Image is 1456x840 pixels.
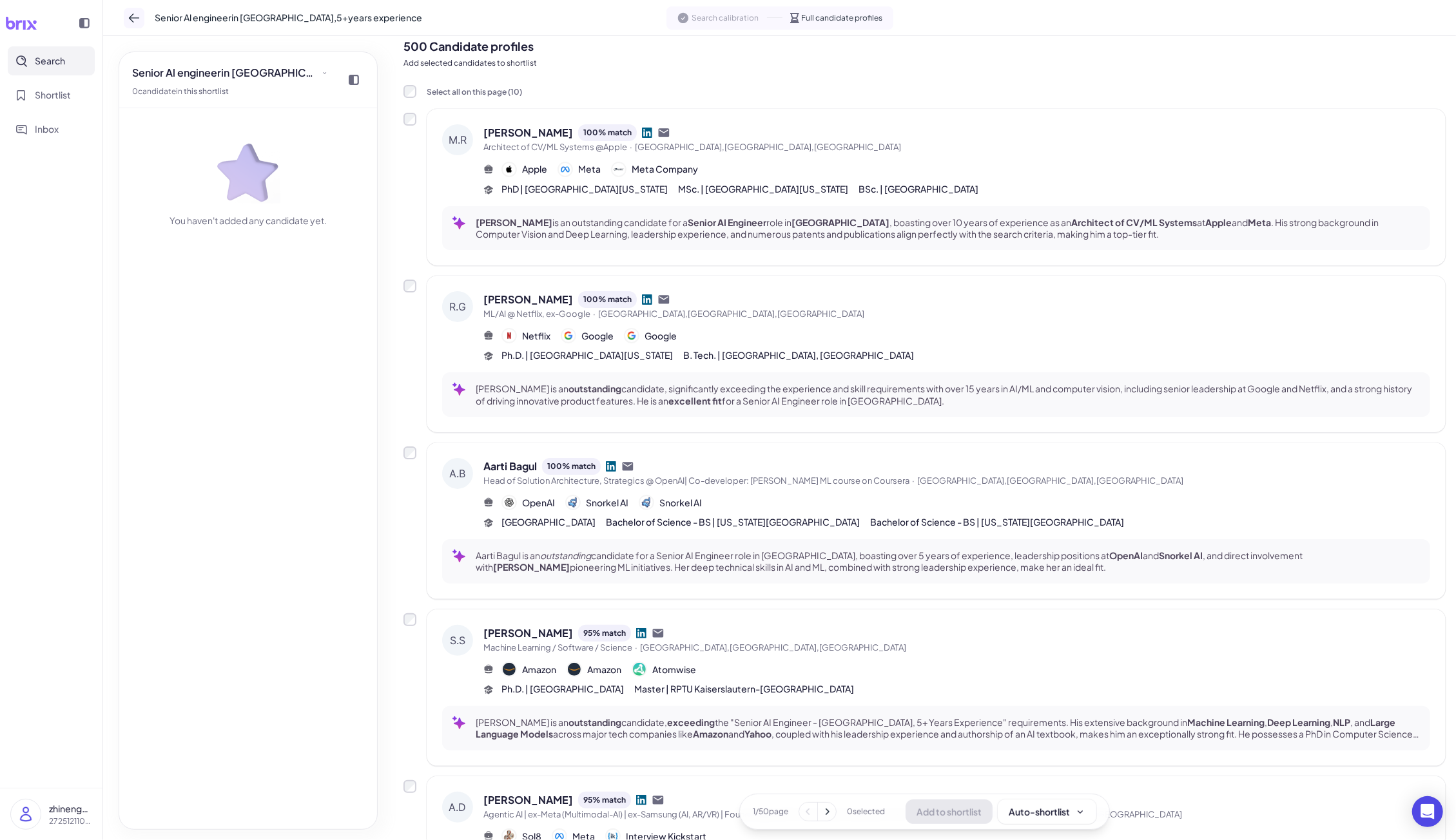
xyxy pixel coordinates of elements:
span: BSc. | [GEOGRAPHIC_DATA] [859,182,978,196]
span: Meta Company [632,162,698,176]
div: 100 % match [542,458,601,475]
h2: 500 Candidate profiles [403,37,1446,55]
label: Add to shortlist [403,780,416,793]
span: Amazon [587,663,621,676]
strong: OpenAI [1109,549,1143,561]
span: Amazon [522,663,556,676]
span: Snorkel AI [586,496,628,510]
strong: Architect of CV/ML Systems [1071,216,1197,228]
span: Apple [522,162,547,176]
button: Auto-shortlist [998,799,1096,824]
img: 公司logo [562,329,575,342]
div: A.B [442,458,473,489]
span: · [630,142,632,152]
img: 公司logo [633,663,646,676]
span: [GEOGRAPHIC_DATA],[GEOGRAPHIC_DATA],[GEOGRAPHIC_DATA] [635,142,901,152]
div: S.S [442,625,473,656]
img: 公司logo [567,496,579,509]
span: Master | RPTU Kaiserslautern-[GEOGRAPHIC_DATA] [634,682,854,696]
a: this shortlist [184,86,229,96]
strong: [PERSON_NAME] [476,216,552,228]
em: outstanding [540,549,591,561]
div: Auto-shortlist [1009,805,1085,818]
span: MSc. | [GEOGRAPHIC_DATA][US_STATE] [678,182,848,196]
strong: NLP [1333,716,1350,728]
div: A.D [442,792,473,823]
strong: [GEOGRAPHIC_DATA] [791,216,889,228]
div: 95 % match [578,792,631,808]
img: 公司logo [503,663,516,676]
img: 公司logo [640,496,653,509]
span: Google [581,329,614,343]
div: You haven't added any candidate yet. [170,214,327,227]
span: · [635,642,637,653]
strong: Apple [1205,216,1232,228]
button: Search [8,46,95,75]
p: Add selected candidates to shortlist [403,57,1446,69]
label: Add to shortlist [403,446,416,459]
div: 100 % match [578,291,637,308]
span: Search calibration [692,12,759,24]
strong: Snorkel AI [1159,549,1203,561]
span: [GEOGRAPHIC_DATA],[GEOGRAPHIC_DATA],[GEOGRAPHIC_DATA] [598,309,864,319]
button: Shortlist [8,81,95,110]
span: Meta [578,162,601,176]
span: Senior Al engineerin [GEOGRAPHIC_DATA],5+years experience [132,65,319,81]
span: Snorkel AI [659,496,702,510]
span: Netflix [522,329,550,343]
span: · [912,475,915,486]
span: Full candidate profiles [802,12,883,24]
img: user_logo.png [11,799,41,829]
span: [PERSON_NAME] [483,125,573,140]
img: 公司logo [503,496,516,509]
img: 公司logo [612,163,625,176]
span: Machine Learning / Software / Science [483,642,632,653]
strong: Machine Learning [1187,716,1265,728]
span: Ph.D. | [GEOGRAPHIC_DATA] [501,682,624,696]
span: Architect of CV/ML Systems @Apple [483,142,627,152]
p: Aarti Bagul is an candidate for a Senior AI Engineer role in [GEOGRAPHIC_DATA], boasting over 5 y... [476,549,1420,573]
span: Shortlist [35,88,71,102]
p: 2725121109 单人企业 [49,816,92,827]
span: ML/AI @ Netflix, ex-Google [483,309,590,319]
span: [PERSON_NAME] [483,292,573,307]
div: 0 candidate in [132,86,333,97]
span: Bachelor of Science - BS | [US_STATE][GEOGRAPHIC_DATA] [606,515,860,529]
strong: exceeding [667,716,715,728]
strong: Amazon [693,728,728,740]
span: 1 / 50 page [753,806,788,817]
span: [GEOGRAPHIC_DATA] [501,515,596,529]
strong: Large Language Models [476,716,1395,740]
button: Senior Al engineerin [GEOGRAPHIC_DATA],5+years experience [127,62,333,83]
img: star [216,139,280,204]
img: 公司logo [503,329,516,342]
strong: Meta [1248,216,1271,228]
div: 95 % match [578,625,631,642]
span: [GEOGRAPHIC_DATA],[GEOGRAPHIC_DATA],[GEOGRAPHIC_DATA] [917,475,1183,486]
img: 公司logo [503,163,516,176]
strong: outstanding [568,383,621,394]
span: PhD | [GEOGRAPHIC_DATA][US_STATE] [501,182,668,196]
img: 公司logo [559,163,572,176]
span: Aarti Bagul [483,459,537,474]
input: Select all on this page (10) [403,85,416,98]
label: Add to shortlist [403,280,416,292]
span: Ph.D. | [GEOGRAPHIC_DATA][US_STATE] [501,348,673,362]
span: Google [645,329,677,343]
span: Head of Solution Architecture, Strategics @ OpenAI| Co-developer: [PERSON_NAME] ML course on Cour... [483,475,909,486]
span: Select all on this page ( 10 ) [427,87,522,97]
strong: outstanding [568,716,621,728]
strong: Deep Learning [1267,716,1330,728]
p: [PERSON_NAME] is an candidate, the "Senior AI Engineer - [GEOGRAPHIC_DATA], 5+ Years Experience" ... [476,716,1420,740]
label: Add to shortlist [403,613,416,626]
label: Add to shortlist [403,113,416,126]
strong: [PERSON_NAME] [493,561,570,573]
p: is an outstanding candidate for a role in , boasting over 10 years of experience as an at and . H... [476,216,1420,240]
button: Inbox [8,115,95,144]
div: R.G [442,291,473,322]
p: [PERSON_NAME] is an candidate, significantly exceeding the experience and skill requirements with... [476,383,1420,406]
img: 公司logo [568,663,581,676]
div: M.R [442,124,473,155]
strong: Yahoo [744,728,772,740]
div: Open Intercom Messenger [1412,796,1443,827]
